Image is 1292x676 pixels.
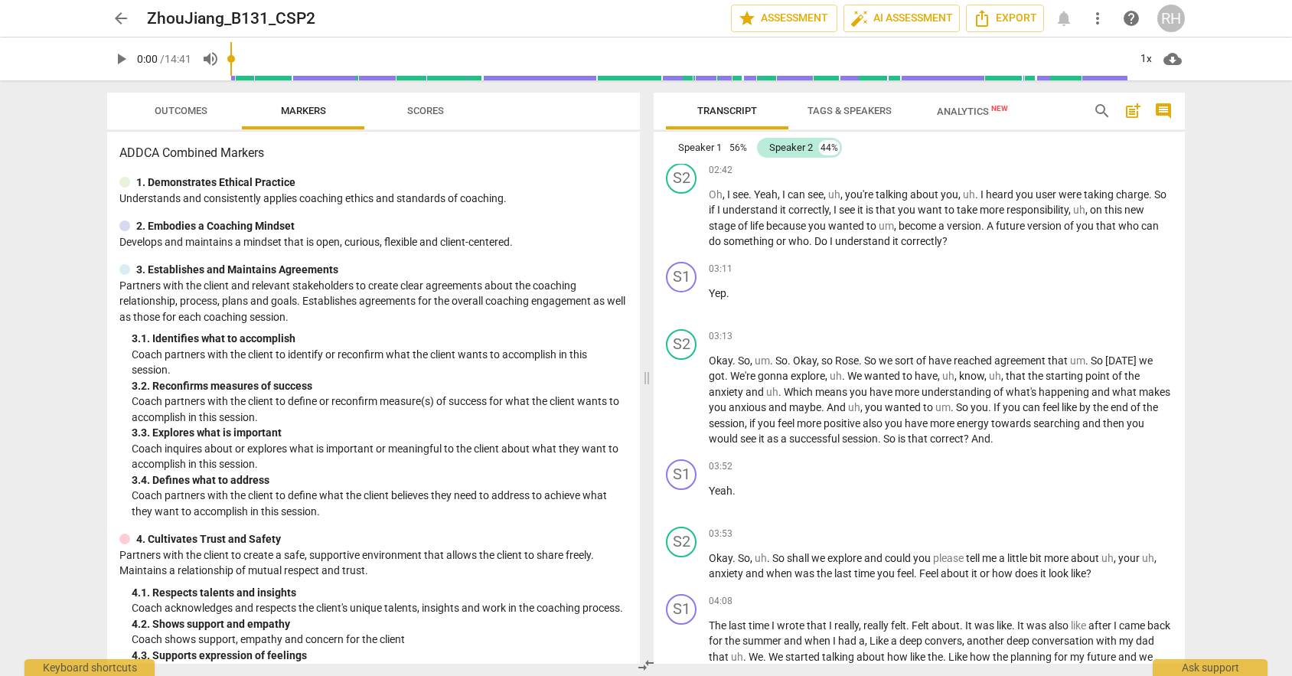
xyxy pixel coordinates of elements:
[824,417,863,429] span: positive
[709,220,738,232] span: stage
[119,547,628,579] p: Partners with the client to create a safe, supportive environment that allows the client to share...
[1091,354,1105,367] span: So
[986,188,1016,201] span: heard
[766,386,778,398] span: Filler word
[1016,188,1036,201] span: you
[738,552,750,564] span: So
[709,330,732,343] span: 03:13
[1124,370,1140,382] span: the
[942,235,948,247] span: ?
[866,220,879,232] span: to
[717,204,723,216] span: I
[731,5,837,32] button: Assessment
[767,552,772,564] span: .
[830,235,835,247] span: I
[860,401,865,413] span: ,
[637,656,655,674] span: compare_arrows
[913,552,933,564] span: you
[709,204,717,216] span: if
[112,9,130,28] span: arrow_back
[989,370,1001,382] span: Filler word
[915,370,938,382] span: have
[119,278,628,325] p: Partners with the client and relevant stakeholders to create clear agreements about the coaching ...
[132,472,628,488] div: 3. 4. Defines what to address
[987,220,996,232] span: A
[922,386,993,398] span: understanding
[991,417,1033,429] span: towards
[766,220,808,232] span: because
[1105,354,1139,367] span: [DATE]
[895,386,922,398] span: more
[956,401,971,413] span: So
[945,204,957,216] span: to
[725,370,730,382] span: .
[1139,386,1170,398] span: makes
[1093,401,1111,413] span: the
[1143,401,1158,413] span: the
[119,144,628,162] h3: ADDCA Combined Markers
[678,140,722,155] div: Speaker 1
[1064,220,1076,232] span: of
[749,417,758,429] span: if
[136,175,295,191] p: 1. Demonstrates Ethical Practice
[758,417,778,429] span: you
[966,552,982,564] span: tell
[729,401,768,413] span: anxious
[814,235,830,247] span: Do
[1007,204,1069,216] span: responsibility
[746,386,766,398] span: and
[1085,370,1112,382] span: point
[993,386,1006,398] span: of
[723,204,780,216] span: understand
[709,460,732,473] span: 03:52
[918,204,945,216] span: want
[899,220,938,232] span: become
[971,401,988,413] span: you
[666,163,697,194] div: Change speaker
[738,9,830,28] span: Assessment
[740,433,759,445] span: see
[132,488,628,519] p: Coach partners with the client to define what the client believes they need to address to achieve...
[709,164,732,177] span: 02:42
[136,218,295,234] p: 2. Embodies a Coaching Mindset
[819,140,840,155] div: 44%
[666,459,697,490] div: Change speaker
[709,235,723,247] span: do
[727,188,732,201] span: I
[778,417,797,429] span: feel
[709,263,732,276] span: 03:11
[963,188,975,201] span: Filler word
[789,433,842,445] span: successful
[938,220,947,232] span: a
[1151,99,1176,123] button: Show/Hide comments
[850,386,869,398] span: you
[910,188,941,201] span: about
[994,354,1048,367] span: agreement
[828,220,866,232] span: wanted
[136,262,338,278] p: 3. Establishes and Maintains Agreements
[959,370,984,382] span: know
[197,45,224,73] button: Volume
[709,386,746,398] span: anxiety
[938,370,942,382] span: ,
[928,354,954,367] span: have
[1127,417,1144,429] span: you
[754,188,778,201] span: Yeah
[1163,50,1182,68] span: cloud_download
[709,552,732,564] span: Okay
[865,401,885,413] span: you
[980,204,1007,216] span: more
[982,552,999,564] span: me
[895,354,916,367] span: sort
[1118,220,1141,232] span: who
[1023,401,1042,413] span: can
[1157,5,1185,32] div: RH
[782,188,788,201] span: I
[749,188,754,201] span: .
[850,9,953,28] span: AI Assessment
[732,552,738,564] span: .
[728,140,749,155] div: 56%
[787,552,811,564] span: shall
[119,234,628,250] p: Develops and maintains a mindset that is open, curious, flexible and client-centered.
[905,417,930,429] span: have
